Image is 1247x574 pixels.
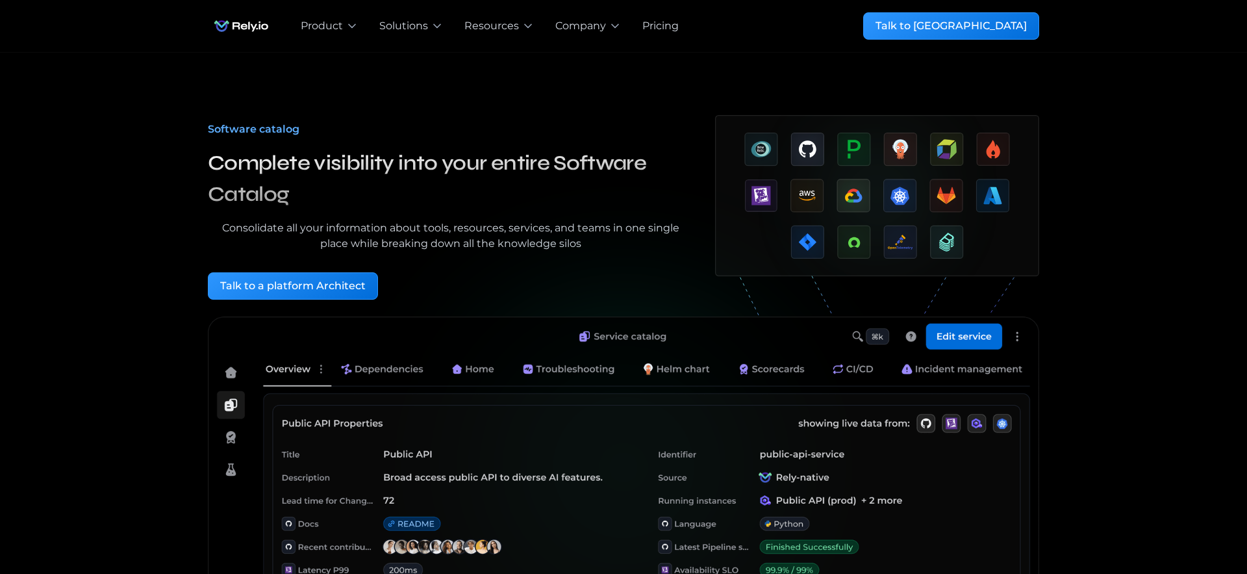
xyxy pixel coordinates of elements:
[555,18,606,34] div: Company
[715,115,1039,317] a: open lightbox
[464,18,519,34] div: Resources
[208,148,694,210] h3: Complete visibility into your entire Software Catalog
[208,272,378,300] a: Talk to a platform Architect
[208,122,694,137] div: Software catalog
[642,18,679,34] a: Pricing
[208,13,275,39] a: home
[379,18,428,34] div: Solutions
[863,12,1039,40] a: Talk to [GEOGRAPHIC_DATA]
[875,18,1027,34] div: Talk to [GEOGRAPHIC_DATA]
[301,18,343,34] div: Product
[208,220,694,252] div: Consolidate all your information about tools, resources, services, and teams in one single place ...
[208,13,275,39] img: Rely.io logo
[1161,488,1229,556] iframe: Chatbot
[220,278,366,294] div: Talk to a platform Architect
